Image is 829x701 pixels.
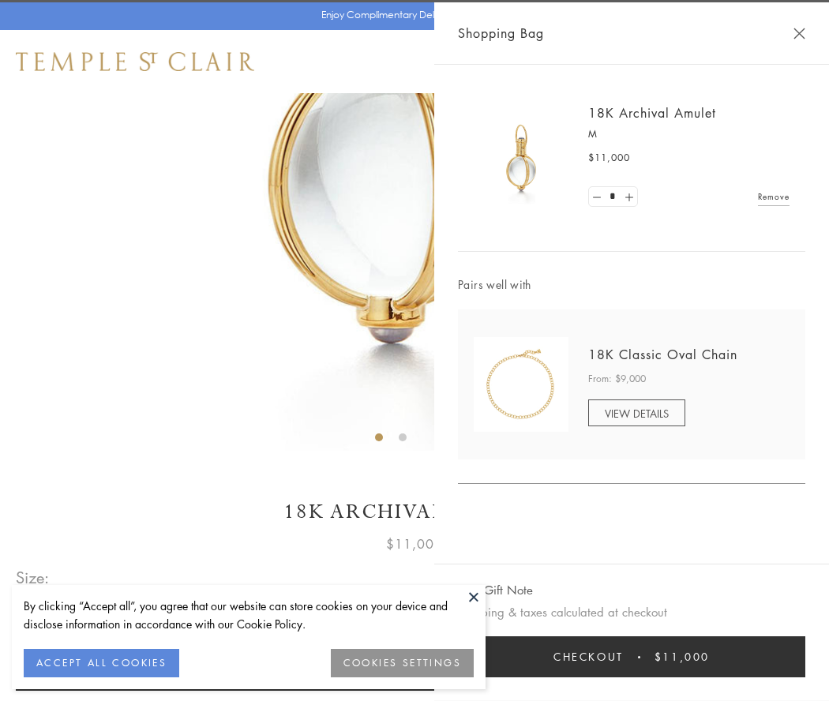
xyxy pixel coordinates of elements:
[24,649,179,677] button: ACCEPT ALL COOKIES
[458,602,805,622] p: Shipping & taxes calculated at checkout
[16,52,254,71] img: Temple St. Clair
[331,649,474,677] button: COOKIES SETTINGS
[655,648,710,665] span: $11,000
[589,187,605,207] a: Set quantity to 0
[605,406,669,421] span: VIEW DETAILS
[16,498,813,526] h1: 18K Archival Amulet
[458,276,805,294] span: Pairs well with
[758,188,790,205] a: Remove
[458,636,805,677] button: Checkout $11,000
[588,104,716,122] a: 18K Archival Amulet
[474,337,568,432] img: N88865-OV18
[321,7,501,23] p: Enjoy Complimentary Delivery & Returns
[458,23,544,43] span: Shopping Bag
[16,564,51,590] span: Size:
[588,399,685,426] a: VIEW DETAILS
[458,580,533,600] button: Add Gift Note
[553,648,624,665] span: Checkout
[588,346,737,363] a: 18K Classic Oval Chain
[621,187,636,207] a: Set quantity to 2
[474,111,568,205] img: 18K Archival Amulet
[793,28,805,39] button: Close Shopping Bag
[386,534,443,554] span: $11,000
[588,150,630,166] span: $11,000
[588,126,790,142] p: M
[24,597,474,633] div: By clicking “Accept all”, you agree that our website can store cookies on your device and disclos...
[588,371,646,387] span: From: $9,000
